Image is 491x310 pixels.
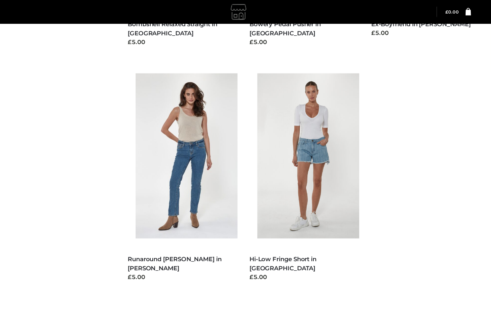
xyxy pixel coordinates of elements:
[249,255,316,272] a: Hi-Low Fringe Short in [GEOGRAPHIC_DATA]
[445,10,459,15] bdi: 0.00
[128,273,238,282] div: £5.00
[128,20,217,37] a: Bombshell Relaxed Straight in [GEOGRAPHIC_DATA]
[249,273,359,282] div: £5.00
[445,10,459,15] a: £0.00
[249,20,321,37] a: Bowery Pedal Pusher in [GEOGRAPHIC_DATA]
[371,20,471,28] a: Ex-Boyfriend in [PERSON_NAME]
[445,10,448,15] span: £
[249,38,359,47] div: £5.00
[128,38,238,47] div: £5.00
[229,2,249,22] img: gemmachan
[371,29,481,38] div: £5.00
[128,255,222,272] a: Runaround [PERSON_NAME] in [PERSON_NAME]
